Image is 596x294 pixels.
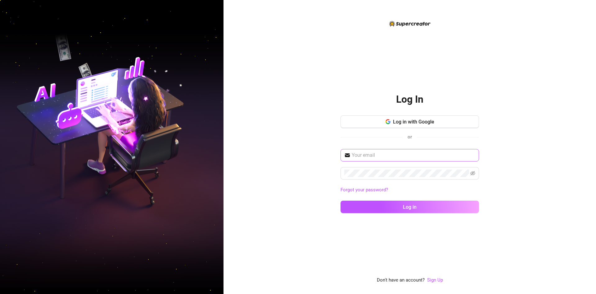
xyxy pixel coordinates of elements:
[352,152,475,159] input: Your email
[393,119,434,125] span: Log in with Google
[341,187,388,193] a: Forgot your password?
[408,134,412,140] span: or
[341,201,479,213] button: Log in
[427,277,443,284] a: Sign Up
[341,115,479,128] button: Log in with Google
[403,204,417,210] span: Log in
[396,93,423,106] h2: Log In
[427,277,443,283] a: Sign Up
[377,277,425,284] span: Don't have an account?
[389,21,431,26] img: logo-BBDzfeDw.svg
[470,171,475,176] span: eye-invisible
[341,186,479,194] a: Forgot your password?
